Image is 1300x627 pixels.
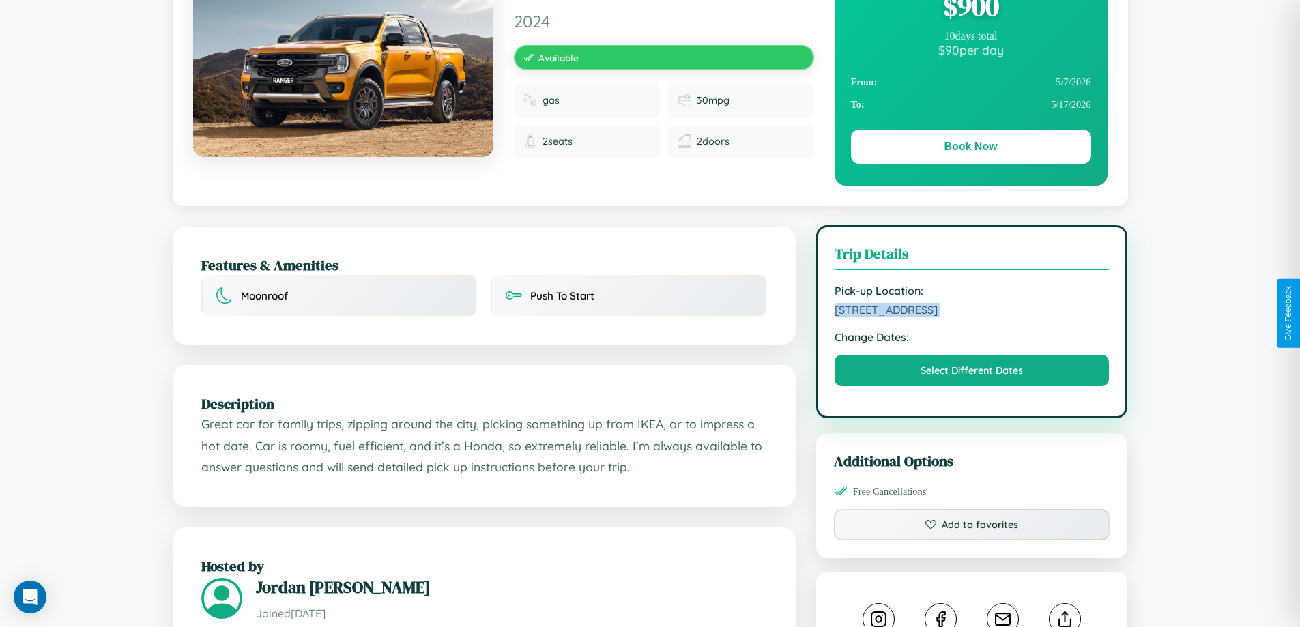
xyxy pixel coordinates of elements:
strong: Pick-up Location: [835,284,1110,297]
button: Add to favorites [834,509,1110,540]
button: Select Different Dates [835,355,1110,386]
h3: Trip Details [835,244,1110,270]
span: Free Cancellations [853,486,927,497]
p: Joined [DATE] [256,604,767,624]
div: $ 90 per day [851,42,1091,57]
h2: Hosted by [201,556,767,576]
h2: Features & Amenities [201,255,767,275]
span: 30 mpg [697,94,730,106]
button: Book Now [851,130,1091,164]
div: 10 days total [851,30,1091,42]
strong: Change Dates: [835,330,1110,344]
p: Great car for family trips, zipping around the city, picking something up from IKEA, or to impres... [201,413,767,478]
img: Fuel efficiency [678,93,691,107]
div: 5 / 17 / 2026 [851,93,1091,116]
div: 5 / 7 / 2026 [851,71,1091,93]
div: Open Intercom Messenger [14,581,46,613]
span: Available [538,52,579,63]
span: 2024 [514,11,814,31]
h3: Jordan [PERSON_NAME] [256,576,767,598]
span: [STREET_ADDRESS] [835,303,1110,317]
span: Push To Start [530,289,594,302]
img: Doors [678,134,691,148]
span: Moonroof [241,289,288,302]
h3: Additional Options [834,451,1110,471]
span: 2 doors [697,135,730,147]
span: gas [543,94,560,106]
div: Give Feedback [1284,286,1293,341]
img: Seats [523,134,537,148]
strong: To: [851,99,865,111]
span: 2 seats [543,135,573,147]
img: Fuel type [523,93,537,107]
strong: From: [851,76,878,88]
h2: Description [201,394,767,413]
